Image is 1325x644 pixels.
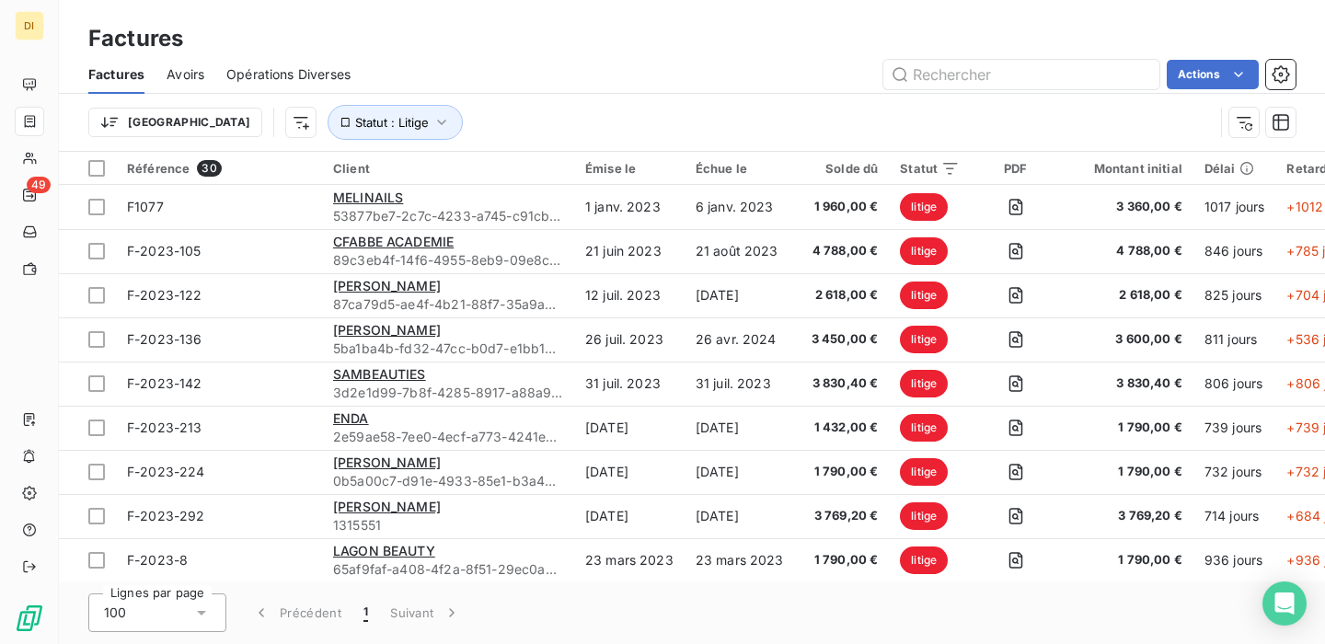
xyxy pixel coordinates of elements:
[574,185,685,229] td: 1 janv. 2023
[1193,538,1276,582] td: 936 jours
[15,11,44,40] div: DI
[696,161,784,176] div: Échue le
[333,295,563,314] span: 87ca79d5-ae4f-4b21-88f7-35a9ab9fe1b6
[574,229,685,273] td: 21 juin 2023
[333,207,563,225] span: 53877be7-2c7c-4233-a745-c91cba260111
[333,161,563,176] div: Client
[574,273,685,317] td: 12 juil. 2023
[379,593,472,632] button: Suivant
[226,65,351,84] span: Opérations Diverses
[1193,494,1276,538] td: 714 jours
[1072,551,1182,569] span: 1 790,00 €
[685,185,795,229] td: 6 janv. 2023
[333,560,563,579] span: 65af9faf-a408-4f2a-8f51-29ec0a9960c9
[685,273,795,317] td: [DATE]
[127,243,202,259] span: F-2023-105
[127,287,202,303] span: F-2023-122
[333,234,454,249] span: CFABBE ACADEMIE
[363,604,368,622] span: 1
[806,161,879,176] div: Solde dû
[806,507,879,525] span: 3 769,20 €
[127,420,202,435] span: F-2023-213
[333,499,441,514] span: [PERSON_NAME]
[574,450,685,494] td: [DATE]
[127,331,202,347] span: F-2023-136
[1072,330,1182,349] span: 3 600,00 €
[1262,581,1307,626] div: Open Intercom Messenger
[333,339,563,358] span: 5ba1ba4b-fd32-47cc-b0d7-e1bb16cbb30f
[1072,463,1182,481] span: 1 790,00 €
[806,198,879,216] span: 1 960,00 €
[900,502,948,530] span: litige
[1167,60,1259,89] button: Actions
[900,414,948,442] span: litige
[900,326,948,353] span: litige
[333,516,563,535] span: 1315551
[1193,273,1276,317] td: 825 jours
[1193,317,1276,362] td: 811 jours
[1193,362,1276,406] td: 806 jours
[333,278,441,293] span: [PERSON_NAME]
[900,282,948,309] span: litige
[333,190,403,205] span: MELINAILS
[355,115,429,130] span: Statut : Litige
[88,108,262,137] button: [GEOGRAPHIC_DATA]
[1193,185,1276,229] td: 1017 jours
[352,593,379,632] button: 1
[1072,286,1182,305] span: 2 618,00 €
[333,472,563,490] span: 0b5a00c7-d91e-4933-85e1-b3a40f1a7e76
[104,604,126,622] span: 100
[685,538,795,582] td: 23 mars 2023
[333,410,369,426] span: ENDA
[333,428,563,446] span: 2e59ae58-7ee0-4ecf-a773-4241e251e8cc
[585,161,674,176] div: Émise le
[1072,374,1182,393] span: 3 830,40 €
[241,593,352,632] button: Précédent
[88,65,144,84] span: Factures
[127,552,188,568] span: F-2023-8
[900,193,948,221] span: litige
[806,286,879,305] span: 2 618,00 €
[333,366,426,382] span: SAMBEAUTIES
[127,161,190,176] span: Référence
[900,237,948,265] span: litige
[685,450,795,494] td: [DATE]
[1286,243,1325,259] span: +785 j
[333,384,563,402] span: 3d2e1d99-7b8f-4285-8917-a88a96965115
[127,375,202,391] span: F-2023-142
[333,454,441,470] span: [PERSON_NAME]
[1193,450,1276,494] td: 732 jours
[574,538,685,582] td: 23 mars 2023
[333,322,441,338] span: [PERSON_NAME]
[127,464,205,479] span: F-2023-224
[685,317,795,362] td: 26 avr. 2024
[806,330,879,349] span: 3 450,00 €
[127,199,164,214] span: F1077
[685,229,795,273] td: 21 août 2023
[883,60,1159,89] input: Rechercher
[1193,229,1276,273] td: 846 jours
[806,242,879,260] span: 4 788,00 €
[167,65,204,84] span: Avoirs
[574,317,685,362] td: 26 juil. 2023
[685,406,795,450] td: [DATE]
[1072,198,1182,216] span: 3 360,00 €
[806,374,879,393] span: 3 830,40 €
[1072,161,1182,176] div: Montant initial
[806,463,879,481] span: 1 790,00 €
[1193,406,1276,450] td: 739 jours
[1072,507,1182,525] span: 3 769,20 €
[900,546,948,574] span: litige
[333,251,563,270] span: 89c3eb4f-14f6-4955-8eb9-09e8c8eefb21
[15,604,44,633] img: Logo LeanPay
[806,551,879,569] span: 1 790,00 €
[27,177,51,193] span: 49
[574,406,685,450] td: [DATE]
[574,494,685,538] td: [DATE]
[88,22,183,55] h3: Factures
[900,458,948,486] span: litige
[982,161,1049,176] div: PDF
[127,508,205,523] span: F-2023-292
[685,494,795,538] td: [DATE]
[900,161,960,176] div: Statut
